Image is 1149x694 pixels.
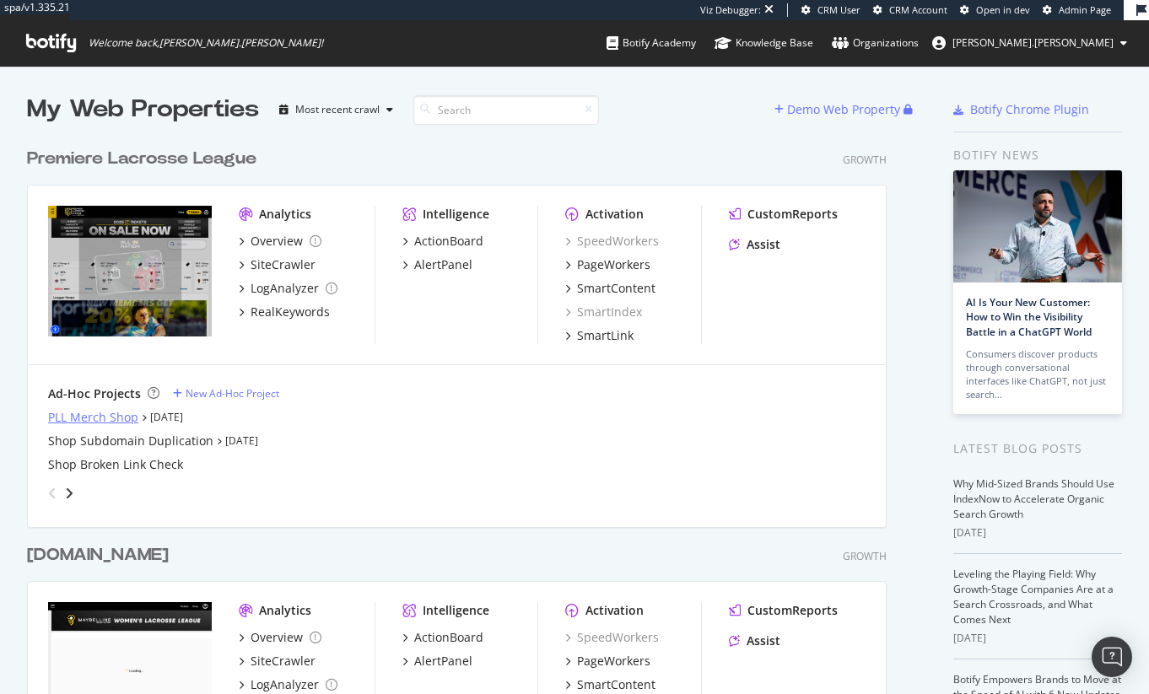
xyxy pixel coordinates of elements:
a: LogAnalyzer [239,280,337,297]
img: premierlacrosseleague.com [48,206,212,336]
div: Activation [585,602,644,619]
div: [DATE] [953,631,1122,646]
a: Open in dev [960,3,1030,17]
div: PageWorkers [577,256,650,273]
button: [PERSON_NAME].[PERSON_NAME] [919,30,1141,56]
a: Botify Academy [607,20,696,66]
a: [DOMAIN_NAME] [27,543,175,568]
a: New Ad-Hoc Project [173,386,279,401]
div: RealKeywords [251,304,330,320]
button: Most recent crawl [272,96,400,123]
div: Botify news [953,146,1122,164]
a: PLL Merch Shop [48,409,138,426]
a: Knowledge Base [715,20,813,66]
span: CRM Account [889,3,947,16]
a: SmartLink [565,327,634,344]
div: SmartLink [577,327,634,344]
span: CRM User [817,3,860,16]
div: SiteCrawler [251,256,316,273]
a: LogAnalyzer [239,676,337,693]
a: SpeedWorkers [565,629,659,646]
div: Viz Debugger: [700,3,761,17]
div: [DATE] [953,525,1122,541]
span: colin.reid [952,35,1114,50]
a: Premiere Lacrosse League [27,147,263,171]
a: CRM Account [873,3,947,17]
div: Ad-Hoc Projects [48,385,141,402]
a: SpeedWorkers [565,233,659,250]
a: SiteCrawler [239,256,316,273]
a: RealKeywords [239,304,330,320]
a: Leveling the Playing Field: Why Growth-Stage Companies Are at a Search Crossroads, and What Comes... [953,567,1114,627]
input: Search [413,95,599,125]
a: Overview [239,233,321,250]
a: SmartIndex [565,304,642,320]
a: Botify Chrome Plugin [953,101,1089,118]
a: Demo Web Property [774,102,904,116]
div: Overview [251,233,303,250]
a: Shop Subdomain Duplication [48,433,213,449]
a: PageWorkers [565,653,650,670]
div: angle-right [63,485,75,502]
a: SmartContent [565,676,655,693]
a: CRM User [801,3,860,17]
div: New Ad-Hoc Project [186,386,279,401]
div: My Web Properties [27,93,259,126]
div: Growth [843,153,887,167]
div: PageWorkers [577,653,650,670]
div: Activation [585,206,644,223]
div: Knowledge Base [715,35,813,51]
div: ActionBoard [414,233,483,250]
div: ActionBoard [414,629,483,646]
div: Overview [251,629,303,646]
a: Assist [729,236,780,253]
a: PageWorkers [565,256,650,273]
a: [DATE] [150,410,183,424]
div: Growth [843,549,887,563]
div: AlertPanel [414,256,472,273]
a: ActionBoard [402,629,483,646]
div: CustomReports [747,602,838,619]
a: Why Mid-Sized Brands Should Use IndexNow to Accelerate Organic Search Growth [953,476,1114,521]
div: Assist [747,632,780,649]
img: AI Is Your New Customer: How to Win the Visibility Battle in a ChatGPT World [953,170,1122,282]
div: Demo Web Property [787,101,900,118]
div: Assist [747,236,780,253]
a: Organizations [832,20,919,66]
a: AlertPanel [402,256,472,273]
span: Welcome back, [PERSON_NAME].[PERSON_NAME] ! [89,36,323,50]
div: Analytics [259,206,311,223]
a: Shop Broken Link Check [48,456,183,473]
div: Analytics [259,602,311,619]
div: Intelligence [423,602,489,619]
a: SiteCrawler [239,653,316,670]
a: CustomReports [729,206,838,223]
div: SmartContent [577,280,655,297]
a: Assist [729,632,780,649]
a: ActionBoard [402,233,483,250]
a: Admin Page [1043,3,1111,17]
div: Intelligence [423,206,489,223]
a: SmartContent [565,280,655,297]
a: AI Is Your New Customer: How to Win the Visibility Battle in a ChatGPT World [966,295,1092,338]
span: Open in dev [976,3,1030,16]
div: CustomReports [747,206,838,223]
div: Most recent crawl [295,105,380,115]
div: Botify Academy [607,35,696,51]
div: LogAnalyzer [251,280,319,297]
div: Organizations [832,35,919,51]
div: Botify Chrome Plugin [970,101,1089,118]
a: Overview [239,629,321,646]
a: AlertPanel [402,653,472,670]
div: Open Intercom Messenger [1092,637,1132,677]
a: [DATE] [225,433,258,448]
div: angle-left [41,480,63,507]
div: SiteCrawler [251,653,316,670]
div: Consumers discover products through conversational interfaces like ChatGPT, not just search… [966,347,1109,401]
